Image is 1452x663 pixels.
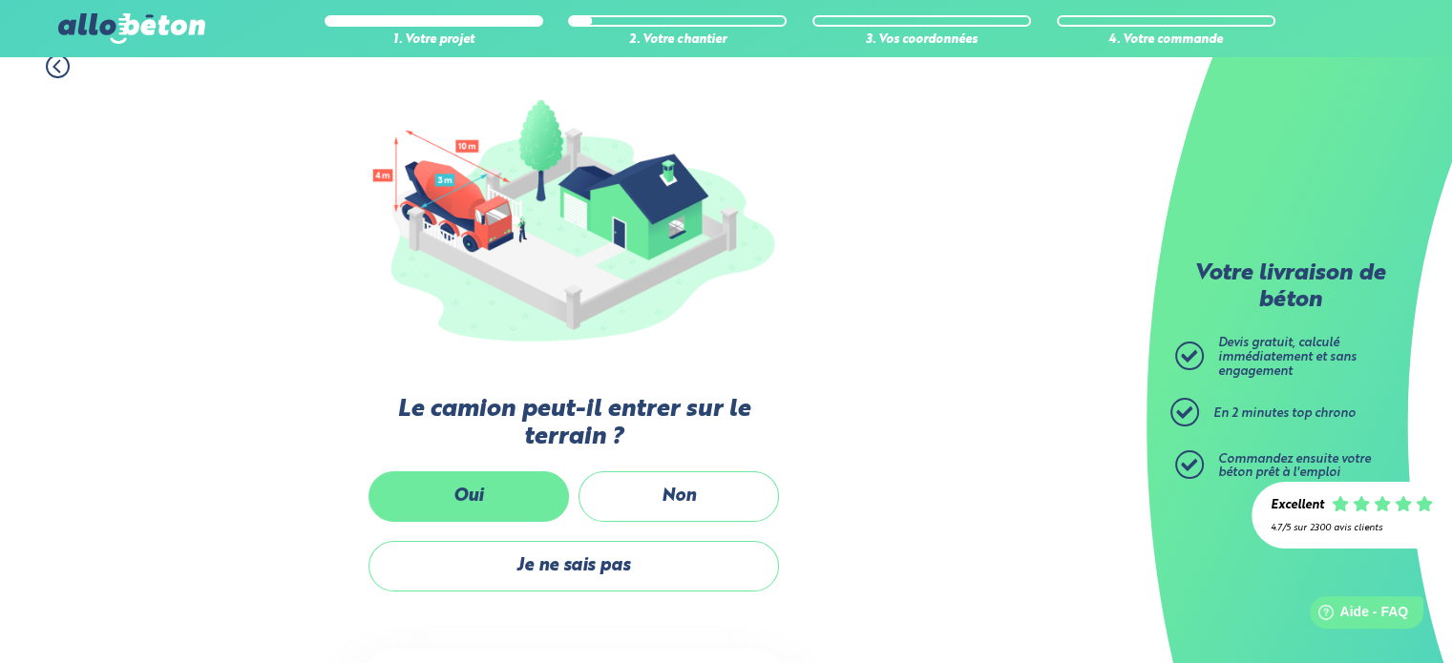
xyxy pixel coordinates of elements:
[1271,523,1433,533] div: 4.7/5 sur 2300 avis clients
[58,13,205,44] img: allobéton
[364,396,784,452] label: Le camion peut-il entrer sur le terrain ?
[579,471,779,522] label: Non
[368,541,779,591] label: Je ne sais pas
[812,33,1031,48] div: 3. Vos coordonnées
[1218,337,1357,377] span: Devis gratuit, calculé immédiatement et sans engagement
[1057,33,1275,48] div: 4. Votre commande
[1271,499,1324,513] div: Excellent
[1213,407,1356,420] span: En 2 minutes top chrono
[1282,589,1431,642] iframe: Help widget launcher
[568,33,787,48] div: 2. Votre chantier
[1180,261,1399,314] p: Votre livraison de béton
[1218,453,1371,480] span: Commandez ensuite votre béton prêt à l'emploi
[368,471,569,522] label: Oui
[325,33,543,48] div: 1. Votre projet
